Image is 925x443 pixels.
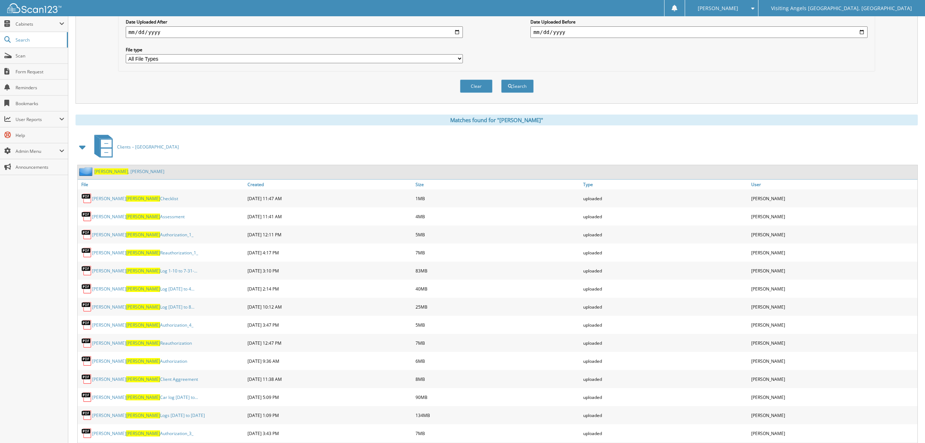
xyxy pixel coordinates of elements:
[414,227,582,242] div: 5MB
[581,180,749,189] a: Type
[246,245,414,260] div: [DATE] 4:17 PM
[581,263,749,278] div: uploaded
[581,318,749,332] div: uploaded
[94,168,164,175] a: [PERSON_NAME], [PERSON_NAME]
[414,408,582,422] div: 134MB
[92,214,185,220] a: [PERSON_NAME][PERSON_NAME]Assessment
[92,322,193,328] a: [PERSON_NAME][PERSON_NAME]Authorization_4_
[749,336,917,350] div: [PERSON_NAME]
[749,390,917,404] div: [PERSON_NAME]
[581,408,749,422] div: uploaded
[414,372,582,386] div: 8MB
[126,394,160,400] span: [PERSON_NAME]
[81,211,92,222] img: PDF.png
[81,301,92,312] img: PDF.png
[16,148,59,154] span: Admin Menu
[246,390,414,404] div: [DATE] 5:09 PM
[414,300,582,314] div: 25MB
[81,410,92,421] img: PDF.png
[90,133,179,161] a: Clients – [GEOGRAPHIC_DATA]
[749,300,917,314] div: [PERSON_NAME]
[501,79,534,93] button: Search
[78,180,246,189] a: File
[16,21,59,27] span: Cabinets
[749,180,917,189] a: User
[460,79,492,93] button: Clear
[414,180,582,189] a: Size
[126,19,463,25] label: Date Uploaded After
[126,322,160,328] span: [PERSON_NAME]
[246,281,414,296] div: [DATE] 2:14 PM
[94,168,128,175] span: [PERSON_NAME]
[581,281,749,296] div: uploaded
[92,286,194,292] a: [PERSON_NAME][PERSON_NAME]Log [DATE] to 4...
[76,115,918,125] div: Matches found for "[PERSON_NAME]"
[16,53,64,59] span: Scan
[126,232,160,238] span: [PERSON_NAME]
[92,232,193,238] a: [PERSON_NAME][PERSON_NAME]Authorization_1_
[126,430,160,436] span: [PERSON_NAME]
[581,426,749,440] div: uploaded
[246,318,414,332] div: [DATE] 3:47 PM
[530,19,868,25] label: Date Uploaded Before
[889,408,925,443] iframe: Chat Widget
[749,191,917,206] div: [PERSON_NAME]
[749,245,917,260] div: [PERSON_NAME]
[126,26,463,38] input: start
[92,412,205,418] a: [PERSON_NAME][PERSON_NAME]Logs [DATE] to [DATE]
[749,209,917,224] div: [PERSON_NAME]
[92,250,198,256] a: [PERSON_NAME][PERSON_NAME]Reauthorization_1_
[126,340,160,346] span: [PERSON_NAME]
[749,372,917,386] div: [PERSON_NAME]
[81,229,92,240] img: PDF.png
[126,195,160,202] span: [PERSON_NAME]
[81,193,92,204] img: PDF.png
[749,263,917,278] div: [PERSON_NAME]
[81,374,92,384] img: PDF.png
[92,340,192,346] a: [PERSON_NAME][PERSON_NAME]Reauthorization
[81,283,92,294] img: PDF.png
[246,372,414,386] div: [DATE] 11:38 AM
[414,263,582,278] div: 83MB
[749,227,917,242] div: [PERSON_NAME]
[414,209,582,224] div: 4MB
[81,265,92,276] img: PDF.png
[246,180,414,189] a: Created
[581,191,749,206] div: uploaded
[92,394,198,400] a: [PERSON_NAME][PERSON_NAME]Car log [DATE] to...
[246,408,414,422] div: [DATE] 1:09 PM
[92,304,194,310] a: [PERSON_NAME][PERSON_NAME]Log [DATE] to 8...
[81,392,92,403] img: PDF.png
[117,144,179,150] span: Clients – [GEOGRAPHIC_DATA]
[581,209,749,224] div: uploaded
[81,247,92,258] img: PDF.png
[81,428,92,439] img: PDF.png
[16,100,64,107] span: Bookmarks
[749,354,917,368] div: [PERSON_NAME]
[581,227,749,242] div: uploaded
[414,390,582,404] div: 90MB
[7,3,61,13] img: scan123-logo-white.svg
[414,318,582,332] div: 5MB
[414,245,582,260] div: 7MB
[246,263,414,278] div: [DATE] 3:10 PM
[16,37,63,43] span: Search
[92,376,198,382] a: [PERSON_NAME][PERSON_NAME]Client Aggreement
[126,304,160,310] span: [PERSON_NAME]
[581,336,749,350] div: uploaded
[771,6,912,10] span: Visiting Angels [GEOGRAPHIC_DATA], [GEOGRAPHIC_DATA]
[414,336,582,350] div: 7MB
[414,281,582,296] div: 40MB
[126,358,160,364] span: [PERSON_NAME]
[126,214,160,220] span: [PERSON_NAME]
[581,354,749,368] div: uploaded
[581,300,749,314] div: uploaded
[16,69,64,75] span: Form Request
[92,268,197,274] a: [PERSON_NAME][PERSON_NAME]Log 1-10 to 7-31-...
[246,336,414,350] div: [DATE] 12:47 PM
[749,426,917,440] div: [PERSON_NAME]
[414,354,582,368] div: 6MB
[246,426,414,440] div: [DATE] 3:43 PM
[749,408,917,422] div: [PERSON_NAME]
